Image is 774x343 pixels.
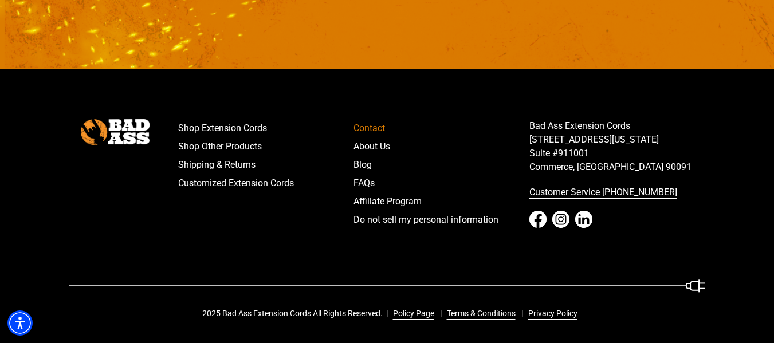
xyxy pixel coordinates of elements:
[442,307,516,320] a: Terms & Conditions
[575,211,592,228] a: LinkedIn - open in a new tab
[353,211,529,229] a: Do not sell my personal information
[7,310,33,336] div: Accessibility Menu
[529,183,705,202] a: call 833-674-1699
[388,307,434,320] a: Policy Page
[524,307,577,320] a: Privacy Policy
[552,211,569,228] a: Instagram - open in a new tab
[353,119,529,137] a: Contact
[353,192,529,211] a: Affiliate Program
[353,137,529,156] a: About Us
[529,119,705,174] p: Bad Ass Extension Cords [STREET_ADDRESS][US_STATE] Suite #911001 Commerce, [GEOGRAPHIC_DATA] 90091
[178,156,354,174] a: Shipping & Returns
[81,119,150,145] img: Bad Ass Extension Cords
[178,119,354,137] a: Shop Extension Cords
[202,307,586,320] div: 2025 Bad Ass Extension Cords All Rights Reserved.
[353,156,529,174] a: Blog
[353,174,529,192] a: FAQs
[178,174,354,192] a: Customized Extension Cords
[529,211,547,228] a: Facebook - open in a new tab
[178,137,354,156] a: Shop Other Products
